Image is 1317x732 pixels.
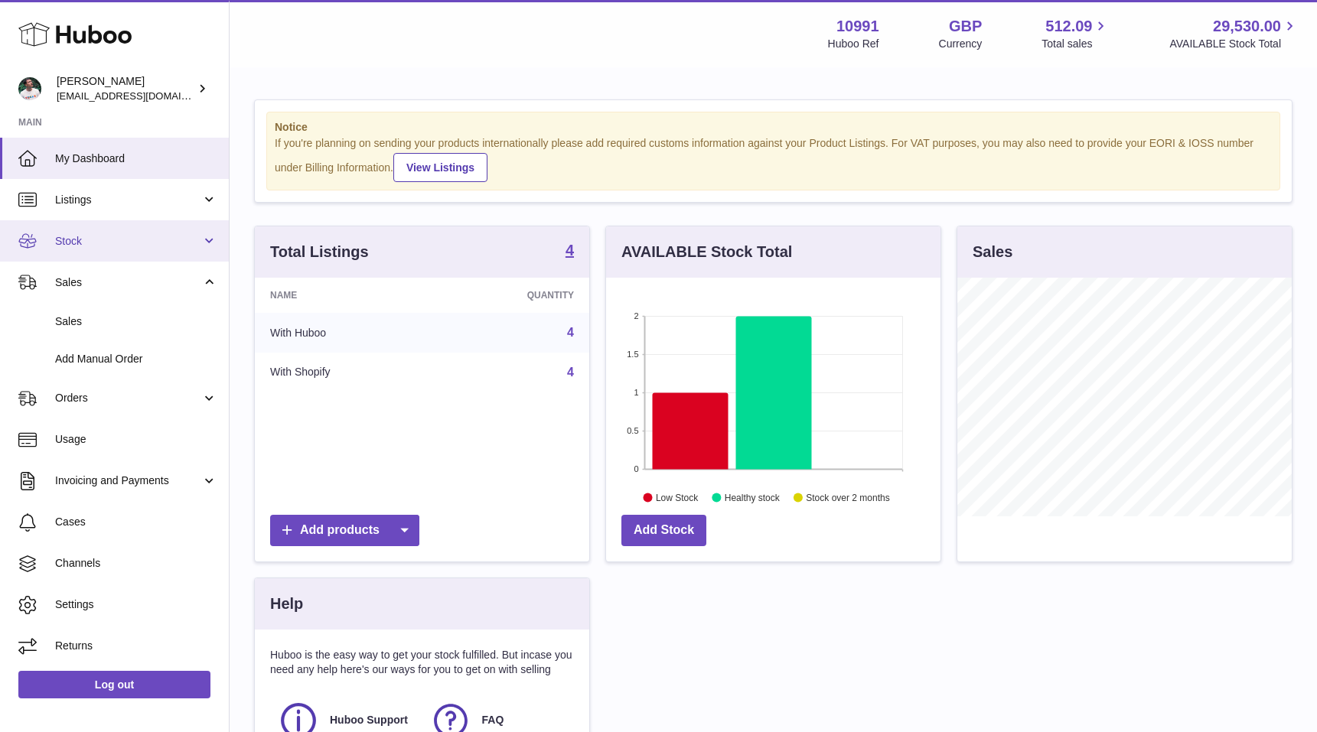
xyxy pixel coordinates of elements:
h3: AVAILABLE Stock Total [621,242,792,262]
strong: Notice [275,120,1272,135]
span: Usage [55,432,217,447]
a: 4 [567,366,574,379]
text: 2 [634,311,638,320]
span: Settings [55,597,217,612]
span: [EMAIL_ADDRESS][DOMAIN_NAME] [57,89,225,102]
span: Sales [55,275,201,290]
text: Stock over 2 months [806,492,889,503]
div: Currency [939,37,983,51]
h3: Help [270,594,303,614]
span: Returns [55,639,217,653]
a: 4 [566,242,574,261]
span: Total sales [1042,37,1110,51]
h3: Sales [973,242,1012,262]
td: With Shopify [255,353,435,392]
img: timshieff@gmail.com [18,77,41,100]
div: If you're planning on sending your products internationally please add required customs informati... [275,136,1272,182]
text: 0.5 [627,426,638,435]
span: FAQ [482,713,504,727]
a: 4 [567,326,574,339]
text: Healthy stock [725,492,781,503]
h3: Total Listings [270,242,369,262]
th: Name [255,278,435,313]
span: Cases [55,515,217,529]
span: Huboo Support [330,713,408,727]
p: Huboo is the easy way to get your stock fulfilled. But incase you need any help here's our ways f... [270,648,574,677]
td: With Huboo [255,313,435,353]
span: 512.09 [1045,16,1092,37]
a: Log out [18,671,210,698]
div: Huboo Ref [828,37,879,51]
span: Sales [55,314,217,329]
a: Add products [270,515,419,546]
th: Quantity [435,278,589,313]
span: My Dashboard [55,151,217,166]
span: Channels [55,556,217,571]
a: 512.09 Total sales [1042,16,1110,51]
strong: 10991 [836,16,879,37]
span: Invoicing and Payments [55,473,201,488]
div: [PERSON_NAME] [57,74,194,103]
span: 29,530.00 [1213,16,1281,37]
span: Listings [55,193,201,207]
text: 1 [634,388,638,397]
text: 1.5 [627,350,638,359]
a: 29,530.00 AVAILABLE Stock Total [1169,16,1299,51]
text: Low Stock [656,492,699,503]
a: View Listings [393,153,487,182]
span: Add Manual Order [55,352,217,366]
span: AVAILABLE Stock Total [1169,37,1299,51]
text: 0 [634,464,638,473]
a: Add Stock [621,515,706,546]
strong: GBP [949,16,982,37]
span: Orders [55,391,201,405]
strong: 4 [566,242,574,258]
span: Stock [55,234,201,249]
